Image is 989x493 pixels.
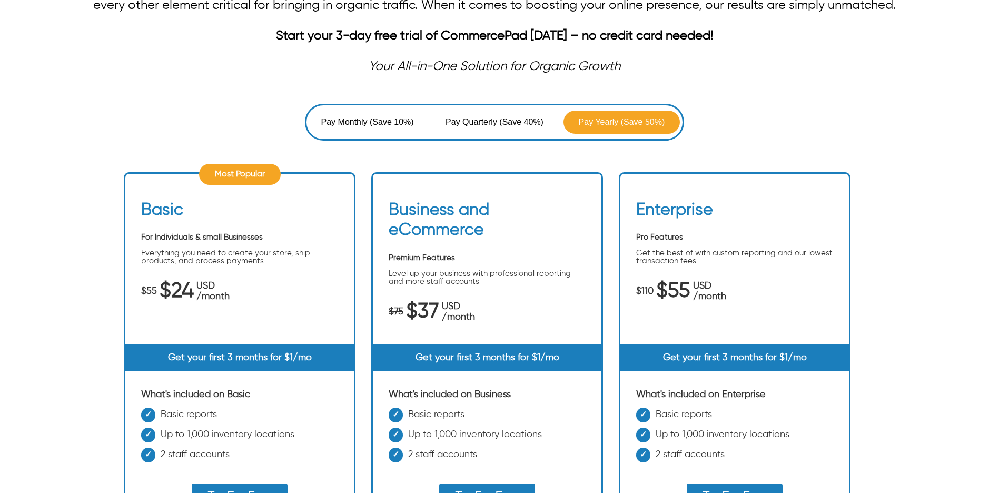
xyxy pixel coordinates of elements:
[563,111,680,134] button: Pay Yearly (Save 50%)
[141,233,338,241] p: For Individuals & small Businesses
[621,116,665,129] span: (Save 50%)
[370,116,414,129] span: (Save 10%)
[196,291,230,302] span: /month
[125,344,354,371] div: Get your first 3 months for $1/mo
[636,448,833,468] li: 2 staff accounts
[436,111,552,134] button: Pay Quarterly (Save 40%)
[141,389,338,400] div: What's included on Basic
[636,249,833,265] p: Get the best of with custom reporting and our lowest transaction fees
[389,200,586,246] h2: Business and eCommerce
[636,233,833,241] p: Pro Features
[141,249,338,265] p: Everything you need to create your store, ship products, and process payments
[141,200,183,225] h2: Basic
[499,116,543,129] span: (Save 40%)
[693,281,726,291] span: USD
[636,389,833,400] div: What's included on Enterprise
[389,408,586,428] li: Basic reports
[196,281,230,291] span: USD
[369,60,620,73] em: Your All-in-One Solution for Organic Growth
[160,286,194,297] span: $24
[442,312,475,322] span: /month
[620,344,849,371] div: Get your first 3 months for $1/mo
[636,408,833,428] li: Basic reports
[446,116,499,129] span: Pay Quarterly
[141,448,338,468] li: 2 staff accounts
[693,291,726,302] span: /month
[389,389,586,400] div: What's included on Business
[579,116,621,129] span: Pay Yearly
[373,344,601,371] div: Get your first 3 months for $1/mo
[389,448,586,468] li: 2 staff accounts
[141,286,157,297] span: $55
[141,428,338,448] li: Up to 1,000 inventory locations
[141,408,338,428] li: Basic reports
[442,301,475,312] span: USD
[321,116,370,129] span: Pay Monthly
[656,286,690,297] span: $55
[276,29,714,42] strong: Start your 3-day free trial of CommercePad [DATE] – no credit card needed!
[636,428,833,448] li: Up to 1,000 inventory locations
[636,286,654,297] span: $110
[636,200,713,225] h2: Enterprise
[406,307,439,317] span: $37
[199,164,280,185] div: Most Popular
[389,307,403,317] span: $75
[389,254,586,262] p: Premium Features
[309,111,426,134] button: Pay Monthly (Save 10%)
[389,428,586,448] li: Up to 1,000 inventory locations
[389,270,586,285] p: Level up your business with professional reporting and more staff accounts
